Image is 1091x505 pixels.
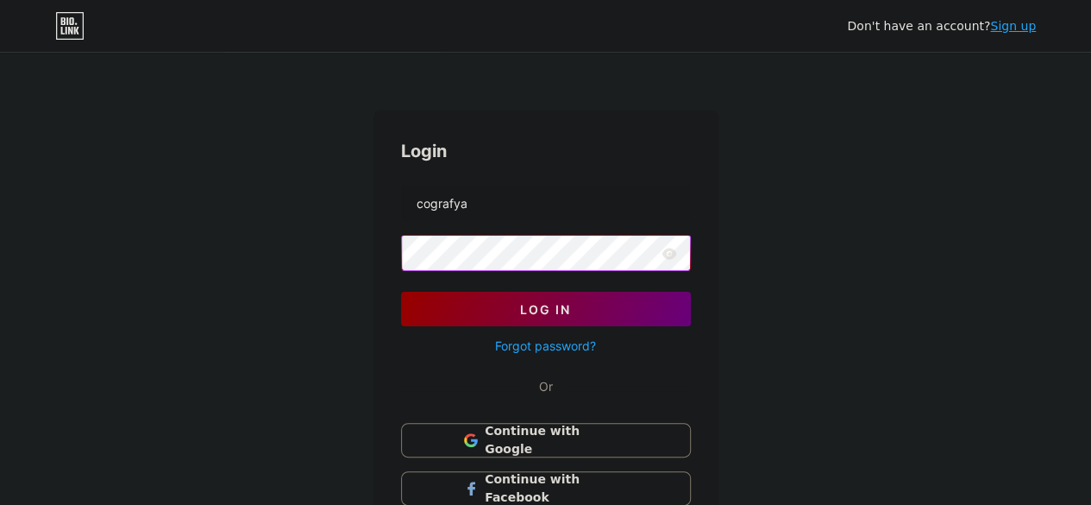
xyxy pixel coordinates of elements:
a: Forgot password? [495,337,596,355]
button: Log In [401,292,691,326]
input: Username [402,186,690,220]
div: Login [401,138,691,164]
span: Log In [520,302,571,317]
div: Don't have an account? [847,17,1036,35]
button: Continue with Google [401,423,691,458]
span: Continue with Google [485,422,627,458]
a: Sign up [990,19,1036,33]
div: Or [539,377,553,395]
